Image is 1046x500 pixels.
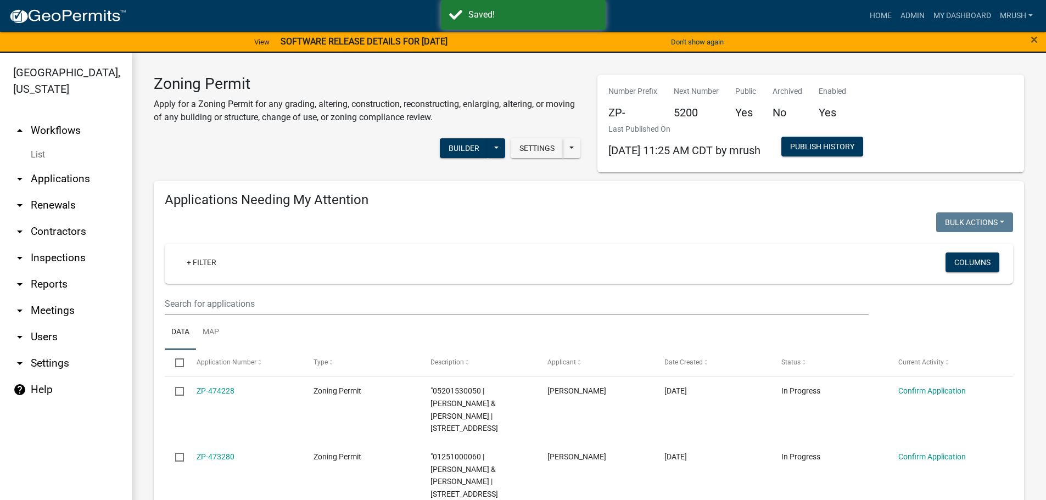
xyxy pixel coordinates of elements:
[547,358,576,366] span: Applicant
[781,386,820,395] span: In Progress
[735,86,756,97] p: Public
[888,350,1005,376] datatable-header-cell: Current Activity
[430,386,498,432] span: "05201530050 | VIZE STEPHEN P & JAMIE J | 15517 BASSWOOD AVE
[178,252,225,272] a: + Filter
[898,386,966,395] a: Confirm Application
[197,386,234,395] a: ZP-474228
[781,452,820,461] span: In Progress
[154,75,581,93] h3: Zoning Permit
[898,452,966,461] a: Confirm Application
[13,304,26,317] i: arrow_drop_down
[735,106,756,119] h5: Yes
[314,358,328,366] span: Type
[771,350,888,376] datatable-header-cell: Status
[13,251,26,265] i: arrow_drop_down
[13,199,26,212] i: arrow_drop_down
[250,33,274,51] a: View
[819,106,846,119] h5: Yes
[773,86,802,97] p: Archived
[13,383,26,396] i: help
[165,315,196,350] a: Data
[654,350,771,376] datatable-header-cell: Date Created
[165,350,186,376] datatable-header-cell: Select
[898,358,944,366] span: Current Activity
[995,5,1037,26] a: MRush
[608,86,657,97] p: Number Prefix
[547,386,606,395] span: Stephen Vize
[430,358,464,366] span: Description
[946,252,999,272] button: Columns
[440,138,488,158] button: Builder
[511,138,563,158] button: Settings
[819,86,846,97] p: Enabled
[936,212,1013,232] button: Bulk Actions
[281,36,448,47] strong: SOFTWARE RELEASE DETAILS FOR [DATE]
[197,358,256,366] span: Application Number
[664,358,703,366] span: Date Created
[13,278,26,291] i: arrow_drop_down
[773,106,802,119] h5: No
[303,350,419,376] datatable-header-cell: Type
[154,98,581,124] p: Apply for a Zoning Permit for any grading, altering, construction, reconstructing, enlarging, alt...
[865,5,896,26] a: Home
[1031,32,1038,47] span: ×
[314,452,361,461] span: Zoning Permit
[13,357,26,370] i: arrow_drop_down
[781,358,801,366] span: Status
[781,137,863,156] button: Publish History
[197,452,234,461] a: ZP-473280
[667,33,728,51] button: Don't show again
[781,143,863,151] wm-modal-confirm: Workflow Publish History
[608,123,760,135] p: Last Published On
[196,315,226,350] a: Map
[420,350,537,376] datatable-header-cell: Description
[896,5,929,26] a: Admin
[929,5,995,26] a: My Dashboard
[537,350,654,376] datatable-header-cell: Applicant
[13,172,26,186] i: arrow_drop_down
[674,106,719,119] h5: 5200
[468,8,597,21] div: Saved!
[608,106,657,119] h5: ZP-
[674,86,719,97] p: Next Number
[186,350,303,376] datatable-header-cell: Application Number
[314,386,361,395] span: Zoning Permit
[664,452,687,461] span: 09/03/2025
[13,225,26,238] i: arrow_drop_down
[13,330,26,344] i: arrow_drop_down
[1031,33,1038,46] button: Close
[547,452,606,461] span: Forrest Estrem
[165,192,1013,208] h4: Applications Needing My Attention
[608,144,760,157] span: [DATE] 11:25 AM CDT by mrush
[664,386,687,395] span: 09/05/2025
[13,124,26,137] i: arrow_drop_up
[165,293,869,315] input: Search for applications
